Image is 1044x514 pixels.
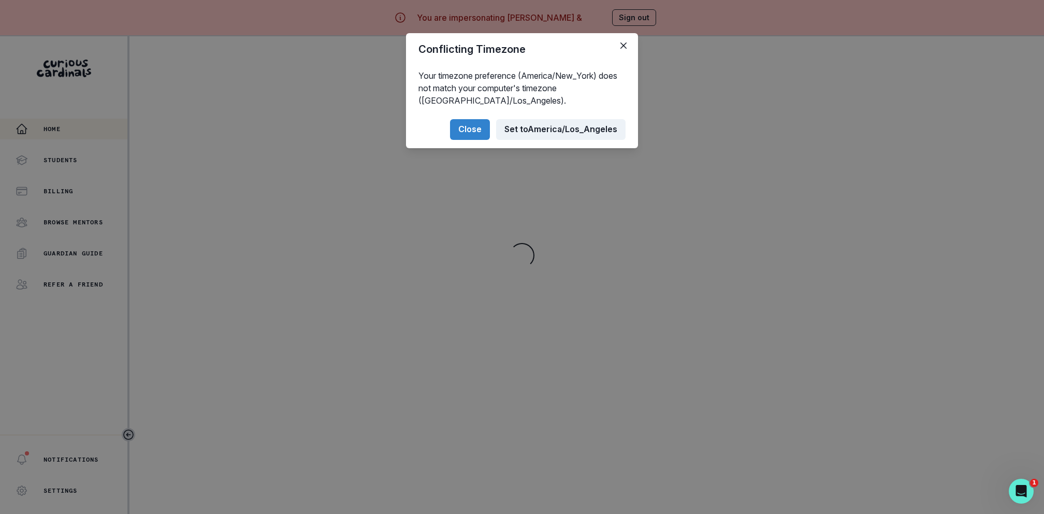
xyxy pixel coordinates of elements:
[1030,479,1038,487] span: 1
[406,33,638,65] header: Conflicting Timezone
[496,119,626,140] button: Set toAmerica/Los_Angeles
[1009,479,1034,504] iframe: Intercom live chat
[406,65,638,111] div: Your timezone preference (America/New_York) does not match your computer's timezone ([GEOGRAPHIC_...
[450,119,490,140] button: Close
[615,37,632,54] button: Close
